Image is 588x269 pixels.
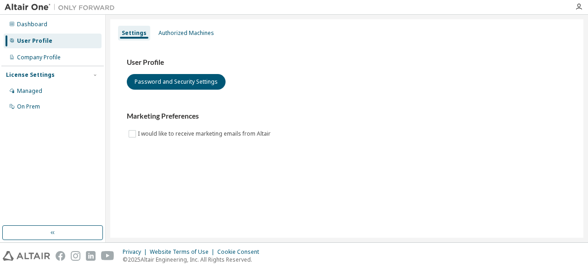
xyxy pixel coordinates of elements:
[101,251,114,261] img: youtube.svg
[17,54,61,61] div: Company Profile
[17,21,47,28] div: Dashboard
[17,87,42,95] div: Managed
[217,248,265,256] div: Cookie Consent
[6,71,55,79] div: License Settings
[56,251,65,261] img: facebook.svg
[127,58,567,67] h3: User Profile
[17,103,40,110] div: On Prem
[123,248,150,256] div: Privacy
[122,29,147,37] div: Settings
[127,112,567,121] h3: Marketing Preferences
[150,248,217,256] div: Website Terms of Use
[127,74,226,90] button: Password and Security Settings
[86,251,96,261] img: linkedin.svg
[138,128,272,139] label: I would like to receive marketing emails from Altair
[5,3,119,12] img: Altair One
[3,251,50,261] img: altair_logo.svg
[17,37,52,45] div: User Profile
[71,251,80,261] img: instagram.svg
[158,29,214,37] div: Authorized Machines
[123,256,265,263] p: © 2025 Altair Engineering, Inc. All Rights Reserved.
